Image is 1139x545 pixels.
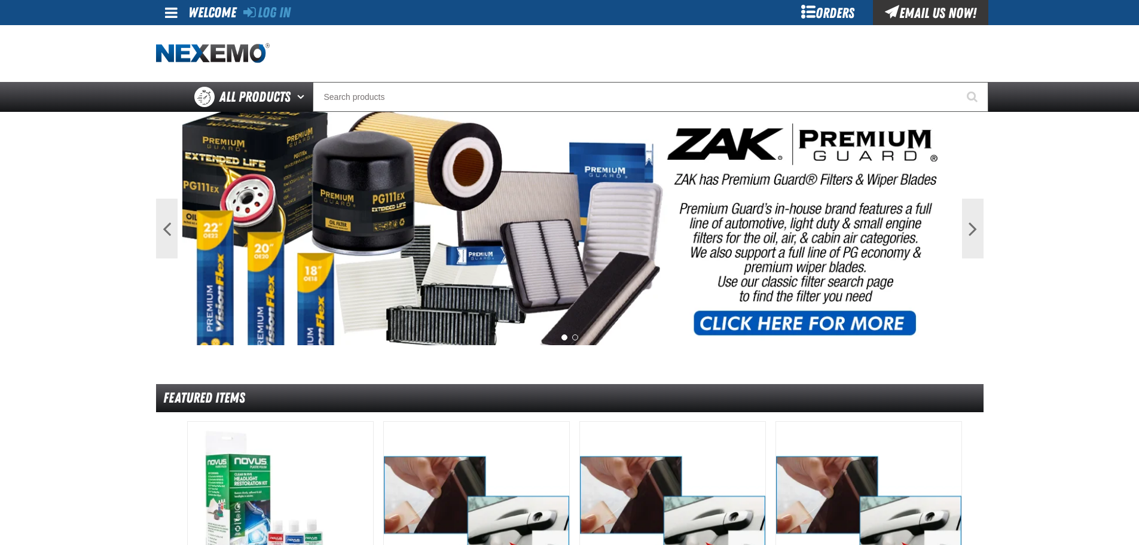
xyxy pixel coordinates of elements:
span: All Products [219,86,291,108]
input: Search [313,82,988,112]
div: Featured Items [156,384,984,412]
button: Previous [156,199,178,258]
a: Log In [243,4,291,21]
button: Start Searching [958,82,988,112]
button: 2 of 2 [572,334,578,340]
button: Next [962,199,984,258]
img: PG Filters & Wipers [182,112,957,345]
button: 1 of 2 [561,334,567,340]
button: Open All Products pages [293,82,313,112]
img: Nexemo logo [156,43,270,64]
